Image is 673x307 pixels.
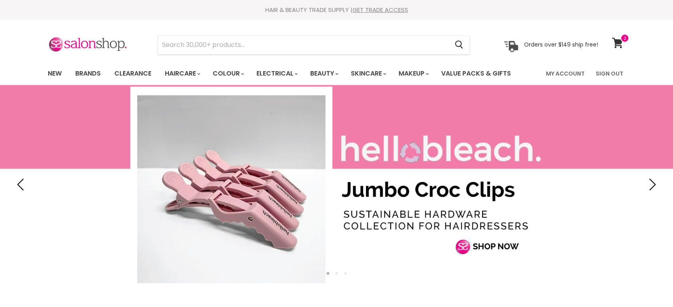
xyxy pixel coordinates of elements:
a: Electrical [250,65,303,82]
a: Haircare [159,65,205,82]
a: My Account [541,65,589,82]
a: Makeup [393,65,434,82]
a: Value Packs & Gifts [435,65,517,82]
div: HAIR & BEAUTY TRADE SUPPLY | [38,6,635,14]
a: GET TRADE ACCESS [352,6,408,14]
li: Page dot 2 [335,272,338,275]
input: Search [158,36,448,54]
nav: Main [38,62,635,85]
p: Orders over $149 ship free! [524,41,598,48]
li: Page dot 3 [344,272,347,275]
a: Skincare [345,65,391,82]
a: Brands [69,65,107,82]
iframe: Gorgias live chat messenger [633,270,665,299]
a: Beauty [304,65,343,82]
button: Previous [14,177,30,192]
ul: Main menu [42,62,529,85]
a: Sign Out [591,65,628,82]
a: Colour [207,65,249,82]
li: Page dot 1 [327,272,329,275]
a: New [42,65,68,82]
a: Clearance [108,65,157,82]
button: Search [448,36,470,54]
form: Product [158,35,470,54]
button: Next [643,177,659,192]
